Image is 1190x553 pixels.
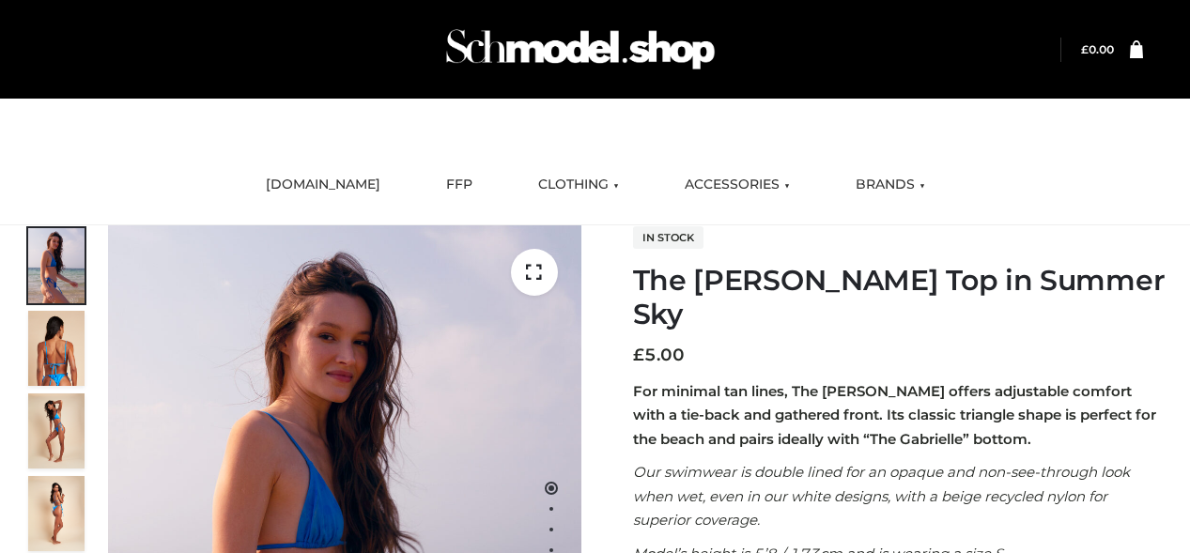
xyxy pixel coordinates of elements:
img: 1.Alex-top_SS-1_4464b1e7-c2c9-4e4b-a62c-58381cd673c0-1.jpg [28,228,85,303]
img: 5.Alex-top_CN-1-1_1-1.jpg [28,311,85,386]
strong: For minimal tan lines, The [PERSON_NAME] offers adjustable comfort with a tie-back and gathered f... [633,382,1156,448]
span: £ [1081,42,1089,56]
a: CLOTHING [524,164,633,206]
a: BRANDS [842,164,939,206]
h1: The [PERSON_NAME] Top in Summer Sky [633,264,1167,331]
img: Schmodel Admin 964 [440,12,721,86]
bdi: 5.00 [633,345,685,365]
a: £0.00 [1081,42,1114,56]
em: Our swimwear is double lined for an opaque and non-see-through look when wet, even in our white d... [633,463,1130,529]
img: 4.Alex-top_CN-1-1-2.jpg [28,393,85,469]
span: £ [633,345,644,365]
a: ACCESSORIES [671,164,804,206]
img: 3.Alex-top_CN-1-1-2.jpg [28,476,85,551]
a: [DOMAIN_NAME] [252,164,394,206]
bdi: 0.00 [1081,42,1114,56]
span: In stock [633,226,703,249]
a: FFP [432,164,487,206]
